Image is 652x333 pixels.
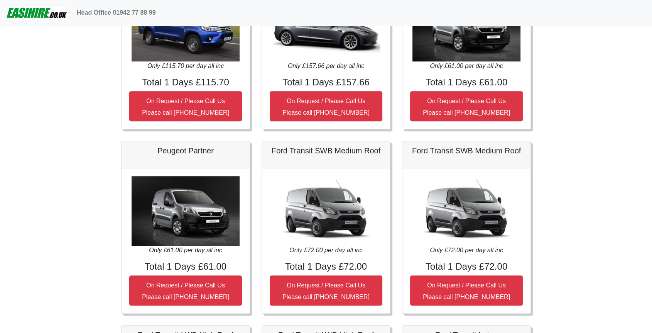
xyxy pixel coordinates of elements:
i: Only £157.66 per day all inc [288,63,364,69]
button: On Request / Please Call UsPlease call [PHONE_NUMBER] [270,91,382,121]
i: Only £61.00 per day all inc [430,63,503,69]
h5: Ford Transit SWB Medium Roof [410,146,523,155]
i: Only £115.70 per day all inc [147,63,224,69]
button: On Request / Please Call UsPlease call [PHONE_NUMBER] [129,275,242,306]
img: easihire_logo_small.png [6,5,68,20]
small: On Request / Please Call Us Please call [PHONE_NUMBER] [142,282,229,300]
h4: Total 1 Days £157.66 [270,77,382,88]
small: On Request / Please Call Us Please call [PHONE_NUMBER] [423,98,510,116]
small: On Request / Please Call Us Please call [PHONE_NUMBER] [282,98,370,116]
button: On Request / Please Call UsPlease call [PHONE_NUMBER] [270,275,382,306]
button: On Request / Please Call UsPlease call [PHONE_NUMBER] [410,275,523,306]
img: Peugeot Partner [132,176,240,246]
small: On Request / Please Call Us Please call [PHONE_NUMBER] [142,98,229,116]
h4: Total 1 Days £72.00 [270,261,382,272]
h4: Total 1 Days £61.00 [410,77,523,88]
h4: Total 1 Days £72.00 [410,261,523,272]
h4: Total 1 Days £61.00 [129,261,242,272]
button: On Request / Please Call UsPlease call [PHONE_NUMBER] [129,91,242,121]
a: Head Office 01942 77 88 99 [74,5,159,20]
small: On Request / Please Call Us Please call [PHONE_NUMBER] [423,282,510,300]
i: Only £61.00 per day all inc [149,247,222,253]
h5: Ford Transit SWB Medium Roof [270,146,382,155]
button: On Request / Please Call UsPlease call [PHONE_NUMBER] [410,91,523,121]
i: Only £72.00 per day all inc [430,247,503,253]
h5: Peugeot Partner [129,146,242,155]
img: Ford Transit SWB Medium Roof [272,176,380,246]
i: Only £72.00 per day all inc [289,247,362,253]
h4: Total 1 Days £115.70 [129,77,242,88]
small: On Request / Please Call Us Please call [PHONE_NUMBER] [282,282,370,300]
b: Head Office 01942 77 88 99 [77,9,156,16]
img: Ford Transit SWB Medium Roof [412,176,520,246]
